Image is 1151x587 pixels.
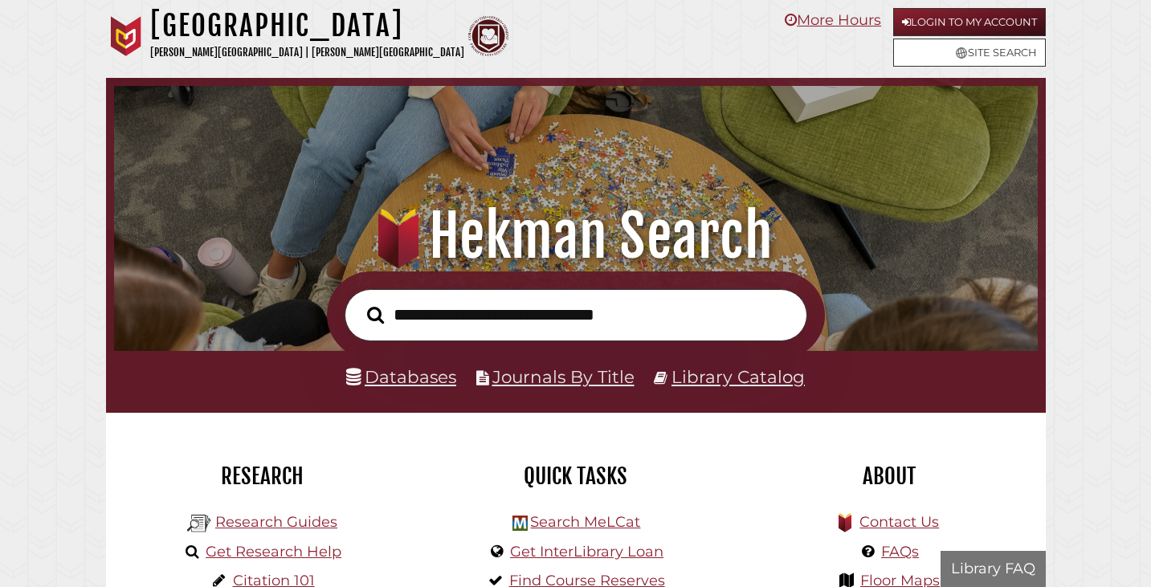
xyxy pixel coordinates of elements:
[745,463,1034,490] h2: About
[215,513,337,531] a: Research Guides
[510,543,663,561] a: Get InterLibrary Loan
[131,201,1020,271] h1: Hekman Search
[492,366,635,387] a: Journals By Title
[150,43,464,62] p: [PERSON_NAME][GEOGRAPHIC_DATA] | [PERSON_NAME][GEOGRAPHIC_DATA]
[187,512,211,536] img: Hekman Library Logo
[785,11,881,29] a: More Hours
[893,39,1046,67] a: Site Search
[468,16,508,56] img: Calvin Theological Seminary
[367,306,384,324] i: Search
[512,516,528,531] img: Hekman Library Logo
[359,302,392,328] button: Search
[530,513,640,531] a: Search MeLCat
[206,543,341,561] a: Get Research Help
[859,513,939,531] a: Contact Us
[671,366,805,387] a: Library Catalog
[893,8,1046,36] a: Login to My Account
[106,16,146,56] img: Calvin University
[431,463,720,490] h2: Quick Tasks
[150,8,464,43] h1: [GEOGRAPHIC_DATA]
[346,366,456,387] a: Databases
[881,543,919,561] a: FAQs
[118,463,407,490] h2: Research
